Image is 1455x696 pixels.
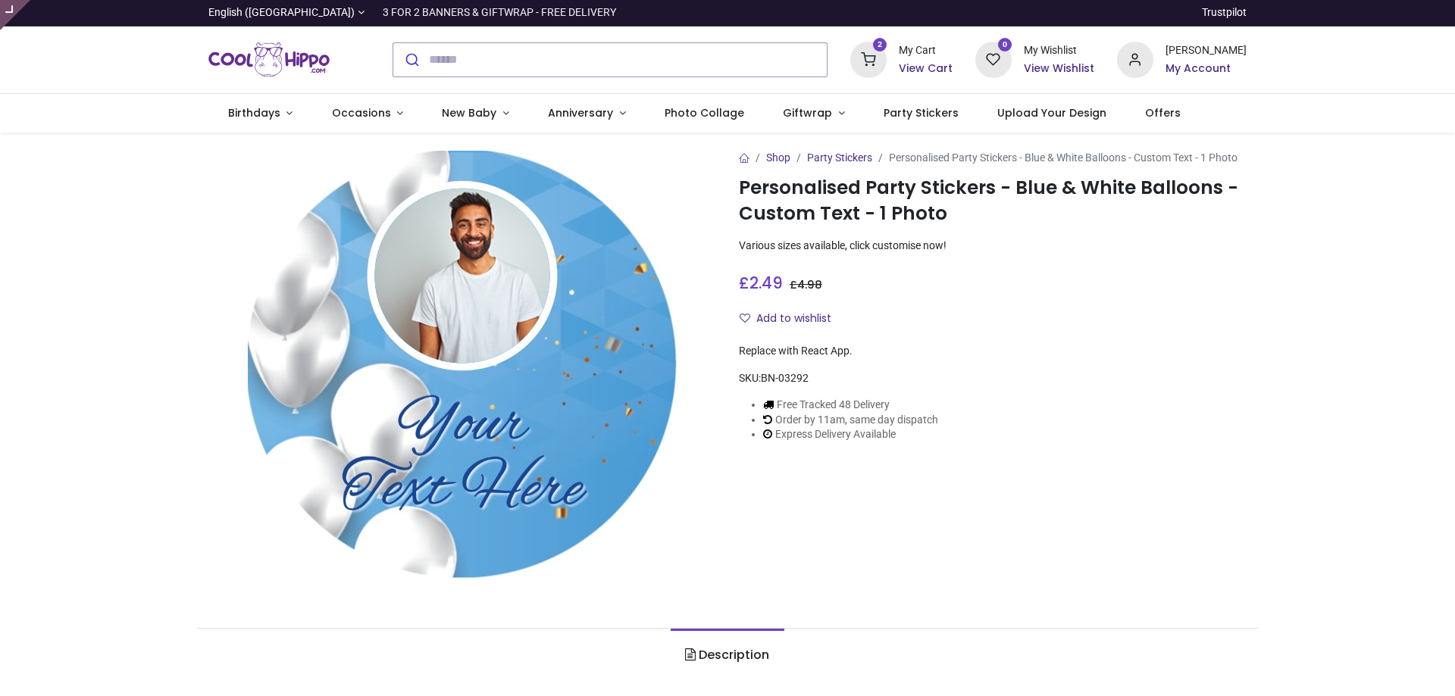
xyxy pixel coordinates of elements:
[763,398,938,413] li: Free Tracked 48 Delivery
[739,239,1247,254] p: Various sizes available, click customise now!
[997,105,1106,120] span: Upload Your Design
[797,277,822,292] span: 4.98
[208,39,330,81] img: Cool Hippo
[739,272,783,294] span: £
[1145,105,1181,120] span: Offers
[208,39,330,81] a: Logo of Cool Hippo
[228,105,280,120] span: Birthdays
[873,38,887,52] sup: 2
[761,372,809,384] span: BN-03292
[548,105,613,120] span: Anniversary
[790,277,822,292] span: £
[208,5,365,20] a: English ([GEOGRAPHIC_DATA])
[850,52,887,64] a: 2
[332,105,391,120] span: Occasions
[739,344,1247,359] div: Replace with React App.
[739,175,1247,227] h1: Personalised Party Stickers - Blue & White Balloons - Custom Text - 1 Photo
[423,94,529,133] a: New Baby
[884,105,959,120] span: Party Stickers
[807,151,872,164] a: Party Stickers
[766,151,790,164] a: Shop
[975,52,1012,64] a: 0
[312,94,423,133] a: Occasions
[749,272,783,294] span: 2.49
[1166,61,1247,76] a: My Account
[889,151,1238,164] span: Personalised Party Stickers - Blue & White Balloons - Custom Text - 1 Photo
[383,5,616,20] div: 3 FOR 2 BANNERS & GIFTWRAP - FREE DELIVERY
[739,371,1247,386] div: SKU:
[899,61,953,76] a: View Cart
[665,105,744,120] span: Photo Collage
[998,38,1012,52] sup: 0
[671,629,784,682] a: Description
[739,306,844,332] button: Add to wishlistAdd to wishlist
[763,413,938,428] li: Order by 11am, same day dispatch
[393,43,429,76] button: Submit
[1202,5,1247,20] a: Trustpilot
[208,94,312,133] a: Birthdays
[248,151,677,579] img: Personalised Party Stickers - Blue & White Balloons - Custom Text - 1 Photo
[740,313,750,323] i: Add to wishlist
[1166,43,1247,58] div: [PERSON_NAME]
[442,105,496,120] span: New Baby
[783,105,832,120] span: Giftwrap
[1024,61,1094,76] a: View Wishlist
[899,43,953,58] div: My Cart
[763,94,864,133] a: Giftwrap
[1024,43,1094,58] div: My Wishlist
[763,427,938,442] li: Express Delivery Available
[528,94,645,133] a: Anniversary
